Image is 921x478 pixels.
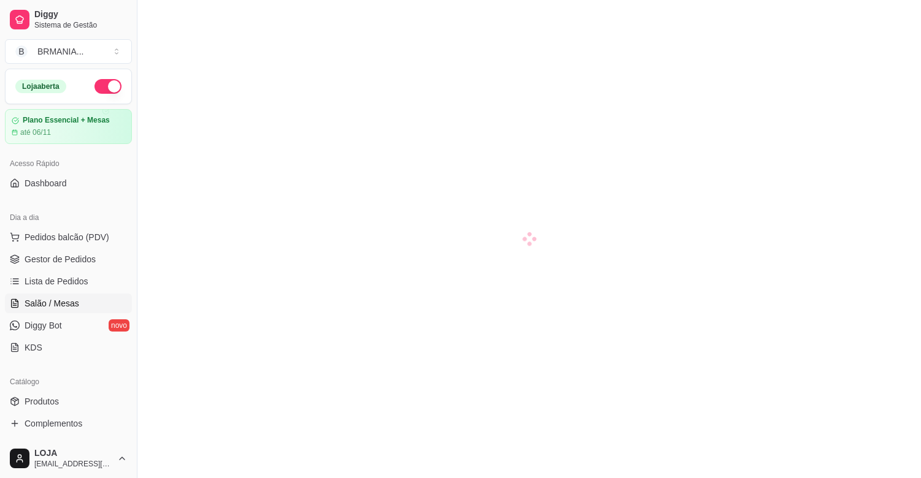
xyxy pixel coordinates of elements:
[20,127,51,137] article: até 06/11
[5,109,132,144] a: Plano Essencial + Mesasaté 06/11
[5,249,132,269] a: Gestor de Pedidos
[25,177,67,189] span: Dashboard
[23,116,110,125] article: Plano Essencial + Mesas
[5,338,132,357] a: KDS
[5,154,132,173] div: Acesso Rápido
[34,459,112,469] span: [EMAIL_ADDRESS][DOMAIN_NAME]
[5,271,132,291] a: Lista de Pedidos
[94,79,121,94] button: Alterar Status
[34,9,127,20] span: Diggy
[34,20,127,30] span: Sistema de Gestão
[5,372,132,392] div: Catálogo
[25,341,42,354] span: KDS
[5,294,132,313] a: Salão / Mesas
[34,448,112,459] span: LOJA
[5,208,132,227] div: Dia a dia
[25,253,96,265] span: Gestor de Pedidos
[5,227,132,247] button: Pedidos balcão (PDV)
[5,316,132,335] a: Diggy Botnovo
[25,297,79,309] span: Salão / Mesas
[25,275,88,287] span: Lista de Pedidos
[15,80,66,93] div: Loja aberta
[25,319,62,332] span: Diggy Bot
[37,45,83,58] div: BRMANIA ...
[5,5,132,34] a: DiggySistema de Gestão
[5,392,132,411] a: Produtos
[5,414,132,433] a: Complementos
[5,173,132,193] a: Dashboard
[5,39,132,64] button: Select a team
[15,45,28,58] span: B
[25,231,109,243] span: Pedidos balcão (PDV)
[5,444,132,473] button: LOJA[EMAIL_ADDRESS][DOMAIN_NAME]
[25,417,82,430] span: Complementos
[25,395,59,408] span: Produtos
